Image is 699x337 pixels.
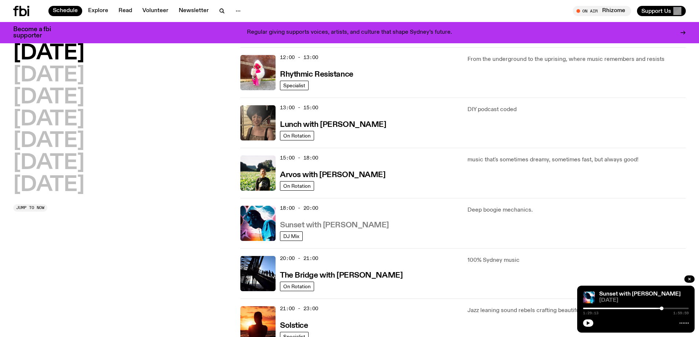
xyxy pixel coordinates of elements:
a: Solstice [280,320,308,330]
img: Bri is smiling and wearing a black t-shirt. She is standing in front of a lush, green field. Ther... [240,155,276,191]
a: Newsletter [174,6,213,16]
span: 13:00 - 15:00 [280,104,318,111]
a: The Bridge with [PERSON_NAME] [280,270,403,279]
img: Attu crouches on gravel in front of a brown wall. They are wearing a white fur coat with a hood, ... [240,55,276,90]
a: On Rotation [280,131,314,140]
span: Jump to now [16,206,44,210]
a: Explore [84,6,113,16]
p: Jazz leaning sound rebels crafting beautifully intricate dreamscapes. [467,306,686,315]
button: On AirRhizome [573,6,631,16]
h3: Rhythmic Resistance [280,71,353,78]
h3: The Bridge with [PERSON_NAME] [280,272,403,279]
a: Lunch with [PERSON_NAME] [280,120,386,129]
span: 21:00 - 23:00 [280,305,318,312]
p: music that's sometimes dreamy, sometimes fast, but always good! [467,155,686,164]
img: Simon Caldwell stands side on, looking downwards. He has headphones on. Behind him is a brightly ... [583,292,595,303]
img: People climb Sydney's Harbour Bridge [240,256,276,291]
button: [DATE] [13,65,84,86]
button: [DATE] [13,131,84,151]
span: On Rotation [283,183,311,188]
h3: Lunch with [PERSON_NAME] [280,121,386,129]
span: 20:00 - 21:00 [280,255,318,262]
a: Read [114,6,136,16]
a: On Rotation [280,181,314,191]
img: Simon Caldwell stands side on, looking downwards. He has headphones on. Behind him is a brightly ... [240,206,276,241]
span: DJ Mix [283,233,299,239]
span: Specialist [283,83,305,88]
button: [DATE] [13,109,84,130]
button: [DATE] [13,175,84,195]
button: [DATE] [13,153,84,173]
span: 18:00 - 20:00 [280,205,318,212]
span: On Rotation [283,283,311,289]
h3: Solstice [280,322,308,330]
h3: Become a fbi supporter [13,26,60,39]
a: Sunset with [PERSON_NAME] [280,220,389,229]
span: [DATE] [599,298,689,303]
a: Volunteer [138,6,173,16]
button: Support Us [637,6,686,16]
a: Specialist [280,81,309,90]
span: 12:00 - 13:00 [280,54,318,61]
a: Sunset with [PERSON_NAME] [599,291,681,297]
span: 1:59:59 [673,311,689,315]
p: Deep boogie mechanics. [467,206,686,215]
p: 100% Sydney music [467,256,686,265]
span: 15:00 - 18:00 [280,154,318,161]
p: Regular giving supports voices, artists, and culture that shape Sydney’s future. [247,29,452,36]
a: DJ Mix [280,231,303,241]
p: DIY podcast coded [467,105,686,114]
span: 1:29:13 [583,311,598,315]
span: On Rotation [283,133,311,138]
h3: Sunset with [PERSON_NAME] [280,221,389,229]
h3: Arvos with [PERSON_NAME] [280,171,385,179]
button: [DATE] [13,43,84,64]
a: Arvos with [PERSON_NAME] [280,170,385,179]
button: [DATE] [13,87,84,108]
span: Support Us [641,8,671,14]
a: Schedule [48,6,82,16]
button: Jump to now [13,204,47,212]
a: On Rotation [280,282,314,291]
p: From the underground to the uprising, where music remembers and resists [467,55,686,64]
a: Rhythmic Resistance [280,69,353,78]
